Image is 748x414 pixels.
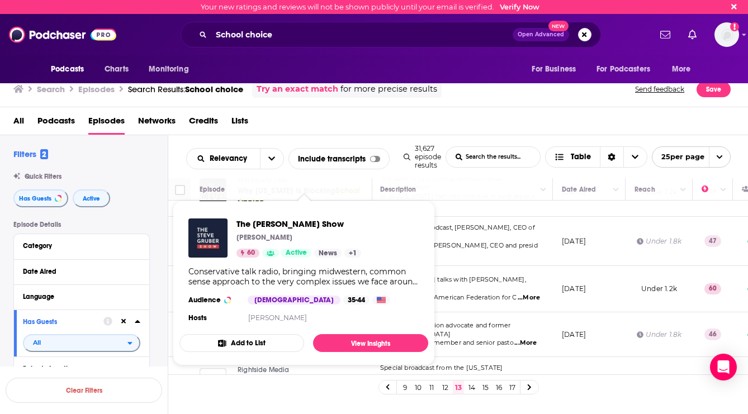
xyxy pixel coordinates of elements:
button: Episode Length [23,361,140,375]
span: Charts [105,61,129,77]
button: Column Actions [676,183,690,197]
a: 14 [466,380,477,394]
span: Longtime education advocate and former [GEOGRAPHIC_DATA] [380,321,511,338]
button: Active [73,189,110,207]
p: 47 [704,235,721,246]
div: Reach [635,183,655,196]
span: ...More [514,339,537,348]
span: for more precise results [340,83,437,96]
h2: Choose List sort [186,148,284,169]
p: 46 [704,329,721,340]
button: Show profile menu [714,22,739,47]
a: Show notifications dropdown [656,25,675,44]
span: Rightside Media [238,366,290,374]
span: Under 1.2k [641,284,677,293]
button: Clear Filters [6,378,162,403]
button: Choose View [545,146,647,168]
span: School choice [185,84,243,94]
a: 12 [439,380,451,394]
button: Category [23,239,140,253]
button: open menu [23,334,140,352]
a: 10 [413,380,424,394]
button: open menu [652,146,731,168]
svg: Email not verified [730,22,739,31]
img: User Profile [714,22,739,47]
div: Under 1.8k [637,236,682,246]
button: open menu [260,149,283,169]
span: On this week's podcast, [PERSON_NAME], CEO of Chiefs [380,223,535,240]
a: Search Results:School choice [128,84,243,94]
div: Episode Length [23,365,133,373]
a: Networks [138,112,176,135]
button: Language [23,289,140,303]
span: The [PERSON_NAME] Show [236,218,361,229]
span: Podcasts [51,61,84,77]
a: The Steve Gruber Show [236,218,361,229]
div: Description [380,183,416,196]
h2: filter dropdown [23,334,140,352]
a: Episodes [88,112,125,135]
button: Column Actions [717,183,730,197]
a: View Insights [313,334,428,352]
span: Active [286,248,307,259]
a: Credits [189,112,218,135]
span: Has Guests [19,196,51,202]
button: Add to List [179,334,304,352]
button: open menu [141,59,203,80]
img: The Steve Gruber Show [188,218,228,258]
a: 15 [480,380,491,394]
a: Show notifications dropdown [684,25,701,44]
a: Charts [97,59,135,80]
span: ...More [518,293,540,302]
div: Has Guests [23,318,96,326]
button: Column Actions [537,183,550,197]
span: for Change, and [PERSON_NAME], CEO and presid [380,241,538,249]
div: Power Score [702,183,717,196]
a: Lists [231,112,248,135]
a: +1 [344,249,361,258]
a: 17 [506,380,518,394]
img: Podchaser - Follow, Share and Rate Podcasts [9,24,116,45]
span: For Podcasters [596,61,650,77]
span: 25 per page [652,148,704,165]
a: 16 [493,380,504,394]
button: open menu [664,59,705,80]
button: open menu [43,59,98,80]
span: Open Advanced [518,32,564,37]
button: Column Actions [609,183,623,197]
span: New [548,21,569,31]
div: Your new ratings and reviews will not be shown publicly until your email is verified. [201,3,539,11]
p: [DATE] [562,284,586,293]
p: [DATE] [562,236,586,246]
p: 60 [704,283,721,294]
div: Sort Direction [600,147,623,167]
div: 35-44 [343,296,370,304]
a: 11 [426,380,437,394]
a: News [314,249,342,258]
a: 60 [236,249,259,258]
button: open menu [589,59,666,80]
span: Relevancy [210,155,251,163]
span: board member and senior pasto [414,339,514,346]
div: Category [23,242,133,250]
span: All [13,112,24,135]
div: Include transcripts [288,148,390,169]
div: Under 1.8k [637,330,682,339]
span: More [672,61,691,77]
a: Podcasts [37,112,75,135]
p: [PERSON_NAME] [236,233,292,242]
div: Conservative talk radio, bringing midwestern, common sense approach to the very complex issues we... [188,267,419,287]
button: Open AdvancedNew [513,28,569,41]
span: Secretary for the American Federation for C [380,293,517,301]
h2: Filters [13,149,48,159]
a: 13 [453,380,464,394]
span: Special broadcast from the [US_STATE][GEOGRAPHIC_DATA]! [380,364,503,380]
a: Try an exact match [257,83,338,96]
h3: Search [37,84,65,94]
h4: Hosts [188,313,207,322]
span: Monitoring [149,61,188,77]
button: Send feedback [632,80,688,98]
